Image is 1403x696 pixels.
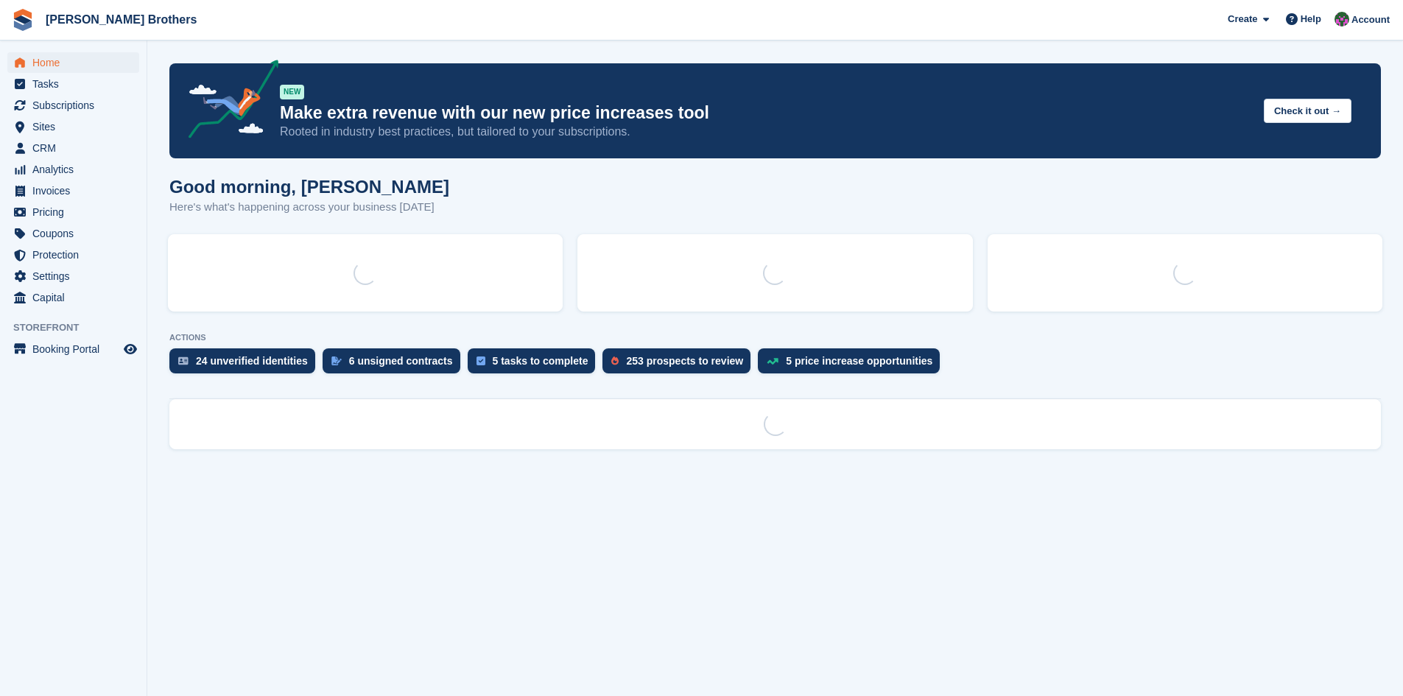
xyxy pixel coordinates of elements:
[323,348,468,381] a: 6 unsigned contracts
[611,356,619,365] img: prospect-51fa495bee0391a8d652442698ab0144808aea92771e9ea1ae160a38d050c398.svg
[32,95,121,116] span: Subscriptions
[7,52,139,73] a: menu
[7,138,139,158] a: menu
[786,355,932,367] div: 5 price increase opportunities
[1335,12,1349,27] img: Nick Wright
[32,116,121,137] span: Sites
[1351,13,1390,27] span: Account
[169,177,449,197] h1: Good morning, [PERSON_NAME]
[7,287,139,308] a: menu
[602,348,758,381] a: 253 prospects to review
[767,358,778,365] img: price_increase_opportunities-93ffe204e8149a01c8c9dc8f82e8f89637d9d84a8eef4429ea346261dce0b2c0.svg
[7,159,139,180] a: menu
[32,52,121,73] span: Home
[32,339,121,359] span: Booking Portal
[468,348,603,381] a: 5 tasks to complete
[32,266,121,287] span: Settings
[32,202,121,222] span: Pricing
[477,356,485,365] img: task-75834270c22a3079a89374b754ae025e5fb1db73e45f91037f5363f120a921f8.svg
[32,138,121,158] span: CRM
[280,102,1252,124] p: Make extra revenue with our new price increases tool
[7,116,139,137] a: menu
[493,355,588,367] div: 5 tasks to complete
[169,333,1381,342] p: ACTIONS
[1228,12,1257,27] span: Create
[7,245,139,265] a: menu
[12,9,34,31] img: stora-icon-8386f47178a22dfd0bd8f6a31ec36ba5ce8667c1dd55bd0f319d3a0aa187defe.svg
[7,339,139,359] a: menu
[1301,12,1321,27] span: Help
[169,199,449,216] p: Here's what's happening across your business [DATE]
[176,60,279,144] img: price-adjustments-announcement-icon-8257ccfd72463d97f412b2fc003d46551f7dbcb40ab6d574587a9cd5c0d94...
[32,223,121,244] span: Coupons
[7,266,139,287] a: menu
[122,340,139,358] a: Preview store
[196,355,308,367] div: 24 unverified identities
[331,356,342,365] img: contract_signature_icon-13c848040528278c33f63329250d36e43548de30e8caae1d1a13099fd9432cc5.svg
[32,74,121,94] span: Tasks
[7,95,139,116] a: menu
[626,355,743,367] div: 253 prospects to review
[7,74,139,94] a: menu
[280,85,304,99] div: NEW
[40,7,203,32] a: [PERSON_NAME] Brothers
[1264,99,1351,123] button: Check it out →
[169,348,323,381] a: 24 unverified identities
[7,202,139,222] a: menu
[7,223,139,244] a: menu
[349,355,453,367] div: 6 unsigned contracts
[13,320,147,335] span: Storefront
[7,180,139,201] a: menu
[32,180,121,201] span: Invoices
[280,124,1252,140] p: Rooted in industry best practices, but tailored to your subscriptions.
[32,159,121,180] span: Analytics
[32,287,121,308] span: Capital
[32,245,121,265] span: Protection
[178,356,189,365] img: verify_identity-adf6edd0f0f0b5bbfe63781bf79b02c33cf7c696d77639b501bdc392416b5a36.svg
[758,348,947,381] a: 5 price increase opportunities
